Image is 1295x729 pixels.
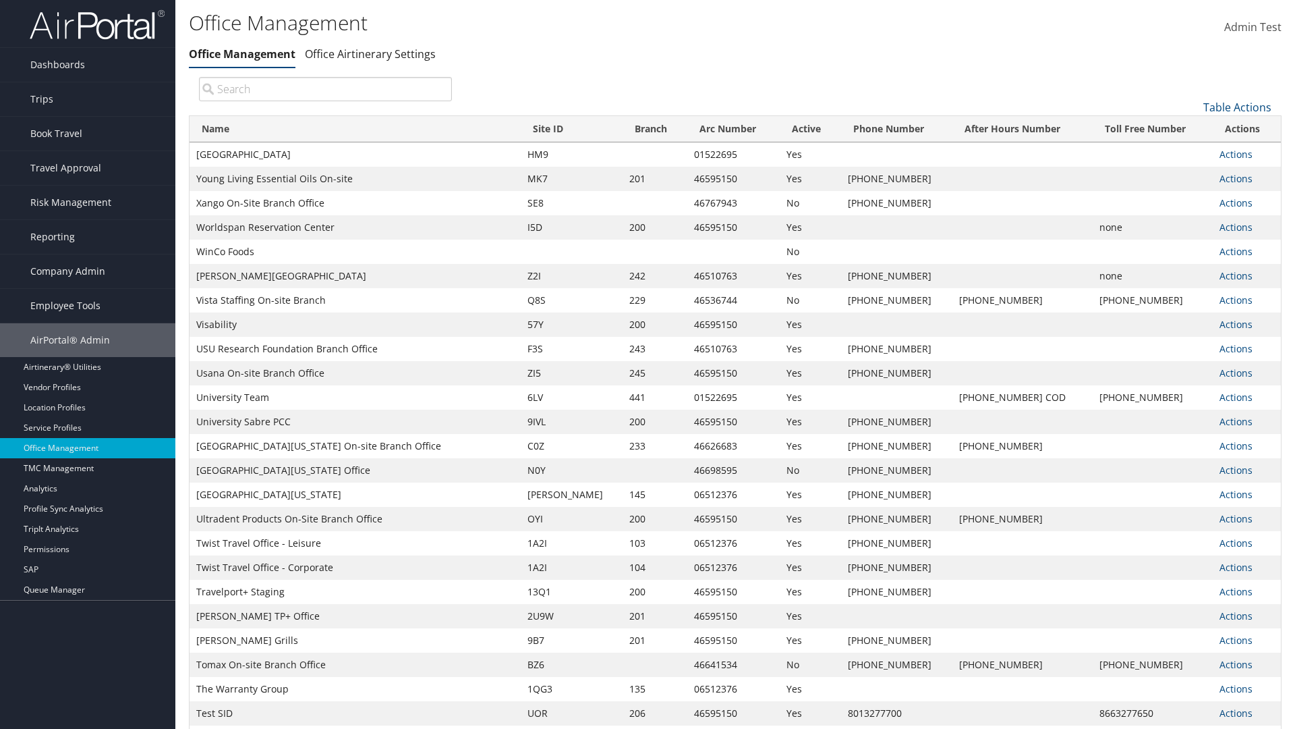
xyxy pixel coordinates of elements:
[841,483,952,507] td: [PHONE_NUMBER]
[841,410,952,434] td: [PHONE_NUMBER]
[623,410,687,434] td: 200
[190,507,521,531] td: Ultradent Products On-Site Branch Office
[190,313,521,337] td: Visability
[1093,653,1213,677] td: [PHONE_NUMBER]
[687,337,780,361] td: 46510763
[521,628,623,653] td: 9B7
[1219,245,1253,258] a: Actions
[687,142,780,167] td: 01522695
[521,580,623,604] td: 13Q1
[780,313,840,337] td: Yes
[190,385,521,410] td: University Team
[1219,464,1253,477] a: Actions
[623,531,687,556] td: 103
[780,556,840,580] td: Yes
[841,531,952,556] td: [PHONE_NUMBER]
[1219,682,1253,695] a: Actions
[190,458,521,483] td: [GEOGRAPHIC_DATA][US_STATE] Office
[687,191,780,215] td: 46767943
[623,337,687,361] td: 243
[841,628,952,653] td: [PHONE_NUMBER]
[521,507,623,531] td: OYI
[190,677,521,701] td: The Warranty Group
[30,48,85,82] span: Dashboards
[687,288,780,313] td: 46536744
[687,434,780,458] td: 46626683
[521,313,623,337] td: 57Y
[623,483,687,507] td: 145
[190,628,521,653] td: [PERSON_NAME] Grills
[1219,221,1253,234] a: Actions
[521,701,623,726] td: UOR
[190,167,521,191] td: Young Living Essential Oils On-site
[1093,385,1213,410] td: [PHONE_NUMBER]
[623,556,687,580] td: 104
[841,556,952,580] td: [PHONE_NUMBER]
[841,361,952,385] td: [PHONE_NUMBER]
[190,142,521,167] td: [GEOGRAPHIC_DATA]
[1219,610,1253,622] a: Actions
[841,337,952,361] td: [PHONE_NUMBER]
[1219,439,1253,452] a: Actions
[841,580,952,604] td: [PHONE_NUMBER]
[623,507,687,531] td: 200
[521,215,623,240] td: I5D
[687,313,780,337] td: 46595150
[521,556,623,580] td: 1A2I
[1093,288,1213,313] td: [PHONE_NUMBER]
[687,507,780,531] td: 46595150
[521,434,623,458] td: C0Z
[521,531,623,556] td: 1A2I
[780,142,840,167] td: Yes
[190,604,521,628] td: [PERSON_NAME] TP+ Office
[687,556,780,580] td: 06512376
[30,289,100,323] span: Employee Tools
[521,677,623,701] td: 1QG3
[1219,634,1253,647] a: Actions
[687,458,780,483] td: 46698595
[1093,116,1213,142] th: Toll Free Number: activate to sort column ascending
[841,653,952,677] td: [PHONE_NUMBER]
[780,215,840,240] td: Yes
[780,677,840,701] td: Yes
[780,483,840,507] td: Yes
[1219,391,1253,404] a: Actions
[841,458,952,483] td: [PHONE_NUMBER]
[1219,367,1253,379] a: Actions
[1093,215,1213,240] td: none
[1219,342,1253,355] a: Actions
[1219,561,1253,574] a: Actions
[1219,585,1253,598] a: Actions
[687,264,780,288] td: 46510763
[190,580,521,604] td: Travelport+ Staging
[1219,318,1253,331] a: Actions
[780,116,840,142] th: Active: activate to sort column ascending
[521,116,623,142] th: Site ID: activate to sort column ascending
[30,186,111,219] span: Risk Management
[189,9,917,37] h1: Office Management
[623,116,687,142] th: Branch: activate to sort column ascending
[623,361,687,385] td: 245
[623,215,687,240] td: 200
[1224,20,1282,34] span: Admin Test
[190,483,521,507] td: [GEOGRAPHIC_DATA][US_STATE]
[521,167,623,191] td: MK7
[521,288,623,313] td: Q8S
[1219,488,1253,501] a: Actions
[841,191,952,215] td: [PHONE_NUMBER]
[952,385,1093,410] td: [PHONE_NUMBER] COD
[687,677,780,701] td: 06512376
[1219,269,1253,282] a: Actions
[623,580,687,604] td: 200
[841,701,952,726] td: 8013277700
[1219,196,1253,209] a: Actions
[780,507,840,531] td: Yes
[952,653,1093,677] td: [PHONE_NUMBER]
[623,385,687,410] td: 441
[780,580,840,604] td: Yes
[623,628,687,653] td: 201
[780,701,840,726] td: Yes
[623,701,687,726] td: 206
[30,220,75,254] span: Reporting
[521,653,623,677] td: BZ6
